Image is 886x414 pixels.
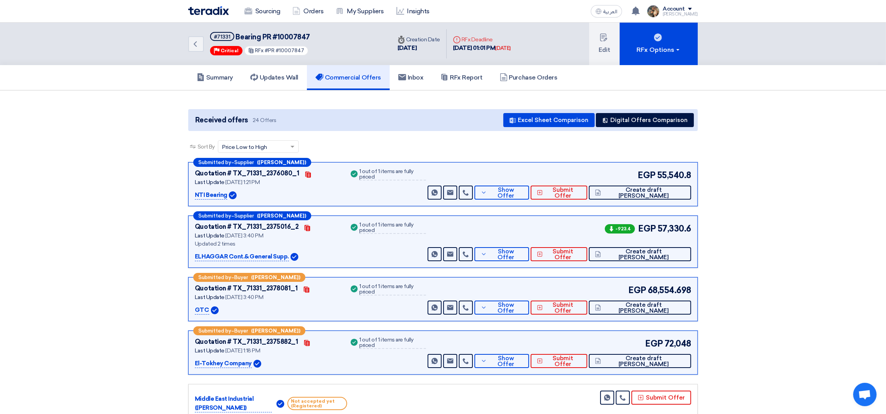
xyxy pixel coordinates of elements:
div: Open chat [853,383,877,406]
a: Summary [188,65,242,90]
button: Create draft [PERSON_NAME] [589,301,691,315]
button: Submit Offer [531,247,587,261]
span: Received offers [195,115,248,126]
a: Updates Wall [242,65,307,90]
span: 55,540.8 [657,169,691,182]
img: Teradix logo [188,6,229,15]
span: Price Low to High [222,143,267,151]
button: العربية [591,5,622,18]
b: ([PERSON_NAME]) [251,275,300,280]
span: EGP [645,337,663,350]
div: Creation Date [398,35,440,44]
button: Show Offer [474,354,529,368]
span: Show Offer [489,187,523,199]
span: Submitted by [198,213,231,218]
img: Verified Account [253,360,261,368]
img: file_1710751448746.jpg [647,5,660,18]
span: [DATE] 3:40 PM [225,232,263,239]
div: [DATE] 01:01 PM [453,44,511,53]
div: [PERSON_NAME] [663,12,698,16]
button: Show Offer [474,247,529,261]
b: ([PERSON_NAME]) [257,213,306,218]
span: 24 Offers [253,117,276,124]
div: #71331 [214,34,230,39]
a: Orders [286,3,330,20]
button: Create draft [PERSON_NAME] [589,354,691,368]
a: My Suppliers [330,3,390,20]
button: Create draft [PERSON_NAME] [589,247,691,261]
span: Show Offer [489,302,523,314]
b: ([PERSON_NAME]) [257,160,306,165]
span: EGP [628,284,646,297]
div: RFx Options [637,45,681,55]
p: El-Tokhey Company [195,359,252,368]
b: ([PERSON_NAME]) [251,328,300,333]
div: – [193,211,311,220]
div: RFx Deadline [453,35,511,44]
div: – [193,326,305,335]
span: Create draft [PERSON_NAME] [603,302,685,314]
img: Verified Account [211,306,219,314]
img: Verified Account [291,253,298,261]
span: العربية [603,9,617,14]
span: Submit Offer [545,249,581,260]
div: [DATE] [398,44,440,53]
span: Create draft [PERSON_NAME] [603,187,685,199]
span: 57,330.6 [658,222,691,235]
span: Show Offer [489,356,523,367]
a: Commercial Offers [307,65,390,90]
div: 1 out of 1 items are fully priced [359,222,426,234]
span: #PR #10007847 [265,48,305,53]
span: Submitted by [198,275,231,280]
span: Critical [221,48,239,53]
h5: Bearing PR #10007847 [210,32,310,42]
span: RFx [255,48,264,53]
div: Updated 2 times [195,240,340,248]
span: Submitted by [198,160,231,165]
img: Verified Account [276,400,284,408]
a: Inbox [390,65,432,90]
button: RFx Options [620,23,698,65]
span: Create draft [PERSON_NAME] [603,356,685,367]
a: Sourcing [238,3,286,20]
button: Show Offer [474,301,529,315]
span: EGP [638,169,656,182]
span: Show Offer [489,249,523,260]
h5: Commercial Offers [316,74,381,81]
div: 1 out of 1 items are fully priced [359,169,426,180]
span: Sort By [198,143,215,151]
span: 68,554.698 [648,284,691,297]
h5: Inbox [398,74,424,81]
button: Submit Offer [631,391,691,405]
h5: Summary [197,74,233,81]
span: -923.4 [605,224,635,234]
span: Create draft [PERSON_NAME] [603,249,685,260]
span: Submitted by [198,328,231,333]
a: Insights [390,3,436,20]
button: Edit [589,23,620,65]
img: Verified Account [229,191,237,199]
div: Quotation # TX_71331_2376080_1 [195,169,299,178]
p: NTI Bearing [195,191,227,200]
button: Digital Offers Comparison [596,113,694,127]
button: Excel Sheet Comparison [503,113,595,127]
h5: Purchase Orders [500,74,558,81]
div: 1 out of 1 items are fully priced [359,284,426,295]
span: [DATE] 1:18 PM [225,347,260,354]
button: Create draft [PERSON_NAME] [589,186,691,200]
span: 72,048 [665,337,691,350]
span: Submit Offer [545,302,581,314]
span: Last Update [195,232,225,239]
span: Supplier [234,160,254,165]
div: 1 out of 1 items are fully priced [359,337,426,349]
div: Quotation # TX_71331_2378081_1 [195,284,298,293]
div: Account [663,6,685,12]
button: Submit Offer [531,186,587,200]
span: Buyer [234,328,248,333]
a: Purchase Orders [491,65,566,90]
h5: Updates Wall [250,74,298,81]
span: EGP [638,222,656,235]
button: Submit Offer [531,301,587,315]
span: Supplier [234,213,254,218]
button: Show Offer [474,186,529,200]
